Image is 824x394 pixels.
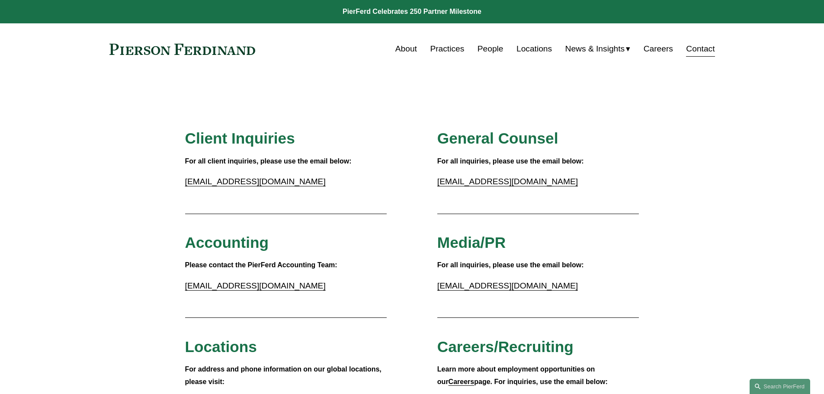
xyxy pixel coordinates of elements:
span: Client Inquiries [185,130,295,147]
span: Locations [185,338,257,355]
strong: For address and phone information on our global locations, please visit: [185,365,384,385]
strong: Learn more about employment opportunities on our [437,365,597,385]
span: General Counsel [437,130,558,147]
a: Search this site [750,379,810,394]
a: [EMAIL_ADDRESS][DOMAIN_NAME] [185,281,326,290]
strong: Please contact the PierFerd Accounting Team: [185,261,337,269]
strong: For all client inquiries, please use the email below: [185,157,352,165]
a: [EMAIL_ADDRESS][DOMAIN_NAME] [437,177,578,186]
a: People [478,41,503,57]
strong: For all inquiries, please use the email below: [437,261,584,269]
a: folder dropdown [565,41,631,57]
a: Careers [449,378,475,385]
span: Media/PR [437,234,506,251]
a: Practices [430,41,464,57]
a: [EMAIL_ADDRESS][DOMAIN_NAME] [437,281,578,290]
a: Careers [644,41,673,57]
a: Contact [686,41,715,57]
span: Careers/Recruiting [437,338,574,355]
a: Locations [516,41,552,57]
a: About [395,41,417,57]
strong: For all inquiries, please use the email below: [437,157,584,165]
span: News & Insights [565,42,625,57]
span: Accounting [185,234,269,251]
a: [EMAIL_ADDRESS][DOMAIN_NAME] [185,177,326,186]
strong: page. For inquiries, use the email below: [474,378,608,385]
